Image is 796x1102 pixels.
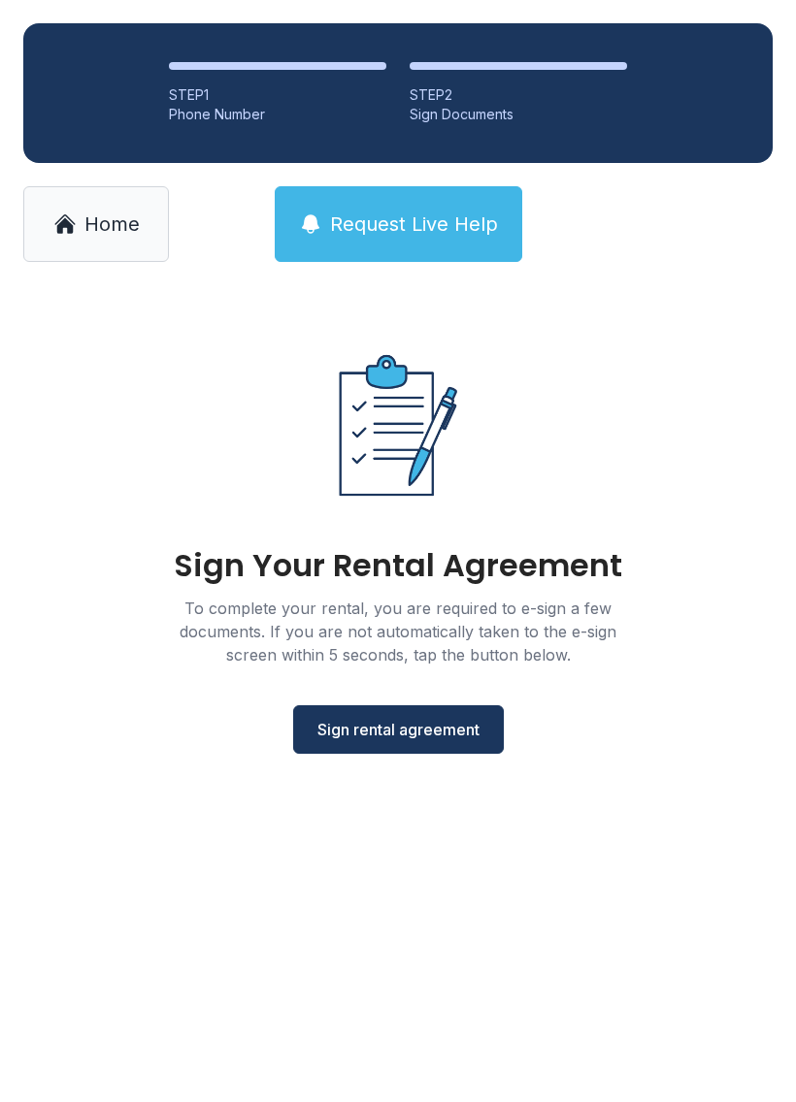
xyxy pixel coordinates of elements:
div: Sign Your Rental Agreement [174,550,622,581]
div: Sign Documents [410,105,627,124]
span: Home [84,211,140,238]
div: Phone Number [169,105,386,124]
span: Sign rental agreement [317,718,480,741]
img: Rental agreement document illustration [297,324,499,527]
div: STEP 2 [410,85,627,105]
div: To complete your rental, you are required to e-sign a few documents. If you are not automatically... [155,597,641,666]
span: Request Live Help [330,211,498,238]
div: STEP 1 [169,85,386,105]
